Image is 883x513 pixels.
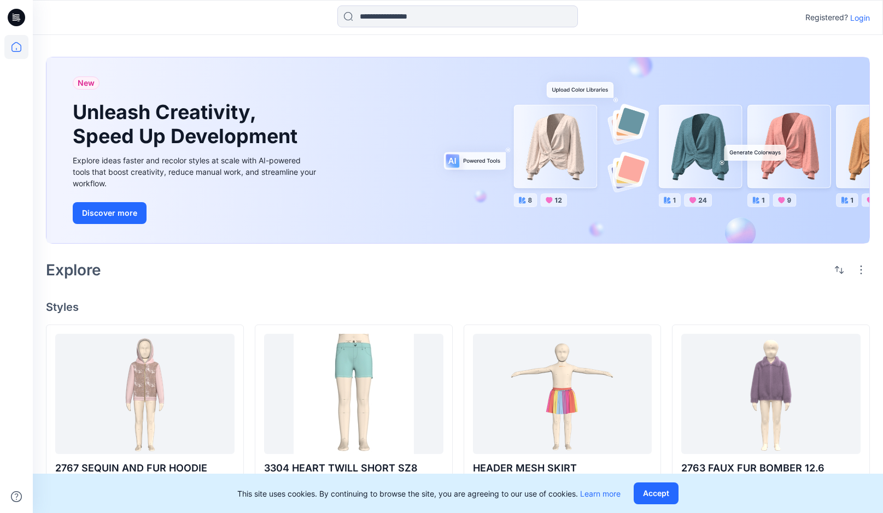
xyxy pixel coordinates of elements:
a: 3304 HEART TWILL SHORT SZ8 [264,334,443,454]
span: New [78,76,95,90]
p: 3304 HEART TWILL SHORT SZ8 [264,461,443,476]
h1: Unleash Creativity, Speed Up Development [73,101,302,148]
h2: Explore [46,261,101,279]
p: 2767 SEQUIN AND FUR HOODIE [55,461,235,476]
a: HEADER MESH SKIRT [473,334,652,454]
p: HEADER MESH SKIRT [473,461,652,476]
p: 2763 FAUX FUR BOMBER 12.6 [681,461,861,476]
p: This site uses cookies. By continuing to browse the site, you are agreeing to our use of cookies. [237,488,621,499]
a: Learn more [580,489,621,498]
a: Discover more [73,202,319,224]
p: Login [850,12,870,23]
button: Accept [634,482,679,504]
div: Explore ideas faster and recolor styles at scale with AI-powered tools that boost creativity, red... [73,155,319,189]
a: 2763 FAUX FUR BOMBER 12.6 [681,334,861,454]
p: Registered? [805,11,848,24]
h4: Styles [46,300,870,314]
a: 2767 SEQUIN AND FUR HOODIE [55,334,235,454]
button: Discover more [73,202,147,224]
